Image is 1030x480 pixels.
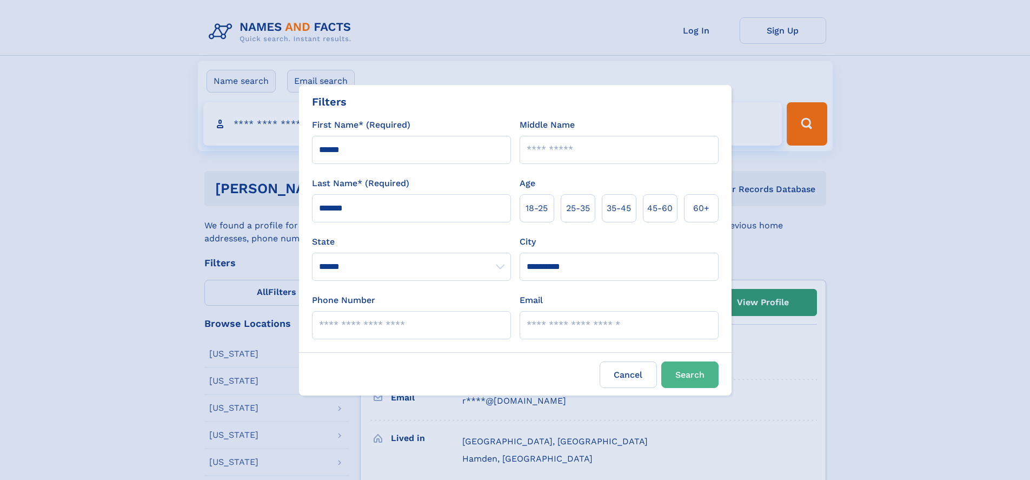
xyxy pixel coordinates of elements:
[520,294,543,307] label: Email
[566,202,590,215] span: 25‑35
[312,94,347,110] div: Filters
[312,119,410,131] label: First Name* (Required)
[693,202,709,215] span: 60+
[520,119,575,131] label: Middle Name
[647,202,673,215] span: 45‑60
[526,202,548,215] span: 18‑25
[312,294,375,307] label: Phone Number
[312,235,511,248] label: State
[661,361,719,388] button: Search
[600,361,657,388] label: Cancel
[520,177,535,190] label: Age
[607,202,631,215] span: 35‑45
[312,177,409,190] label: Last Name* (Required)
[520,235,536,248] label: City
